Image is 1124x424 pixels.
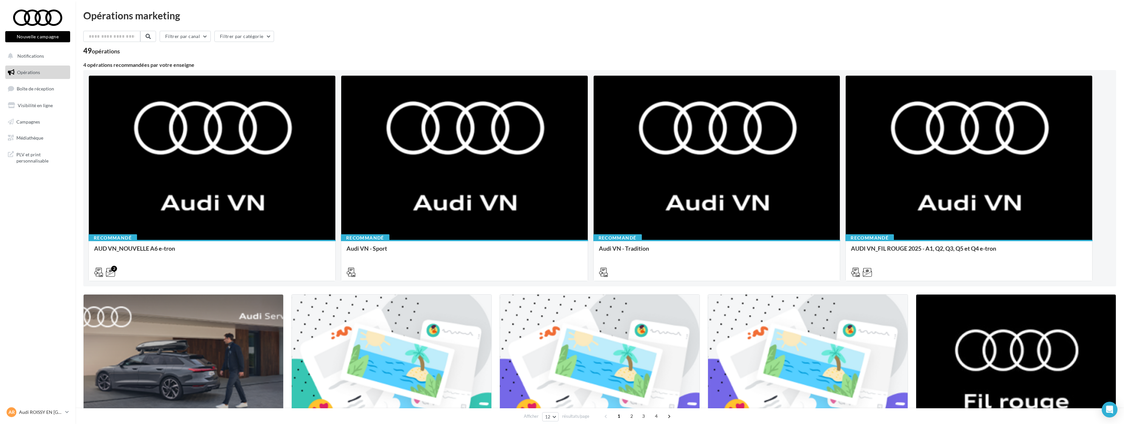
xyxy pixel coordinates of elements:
[17,53,44,59] span: Notifications
[651,411,661,421] span: 4
[16,135,43,141] span: Médiathèque
[111,266,117,272] div: 2
[542,412,559,421] button: 12
[19,409,63,415] p: Audi ROISSY EN [GEOGRAPHIC_DATA]
[160,31,211,42] button: Filtrer par canal
[614,411,624,421] span: 1
[9,409,15,415] span: AR
[4,147,71,167] a: PLV et print personnalisable
[16,150,68,164] span: PLV et print personnalisable
[1102,402,1117,417] div: Open Intercom Messenger
[4,82,71,96] a: Boîte de réception
[83,47,120,54] div: 49
[92,48,120,54] div: opérations
[16,119,40,124] span: Campagnes
[4,66,71,79] a: Opérations
[4,115,71,129] a: Campagnes
[83,62,1116,67] div: 4 opérations recommandées par votre enseigne
[17,86,54,91] span: Boîte de réception
[593,234,642,241] div: Recommandé
[524,413,539,419] span: Afficher
[214,31,274,42] button: Filtrer par catégorie
[562,413,589,419] span: résultats/page
[346,245,582,258] div: Audi VN - Sport
[5,406,70,418] a: AR Audi ROISSY EN [GEOGRAPHIC_DATA]
[599,245,835,258] div: Audi VN - Tradition
[17,69,40,75] span: Opérations
[341,234,389,241] div: Recommandé
[626,411,637,421] span: 2
[83,10,1116,20] div: Opérations marketing
[845,234,894,241] div: Recommandé
[89,234,137,241] div: Recommandé
[545,414,551,419] span: 12
[94,245,330,258] div: AUD VN_NOUVELLE A6 e-tron
[18,103,53,108] span: Visibilité en ligne
[4,131,71,145] a: Médiathèque
[638,411,649,421] span: 3
[851,245,1087,258] div: AUDI VN_FIL ROUGE 2025 - A1, Q2, Q3, Q5 et Q4 e-tron
[4,49,69,63] button: Notifications
[5,31,70,42] button: Nouvelle campagne
[4,99,71,112] a: Visibilité en ligne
